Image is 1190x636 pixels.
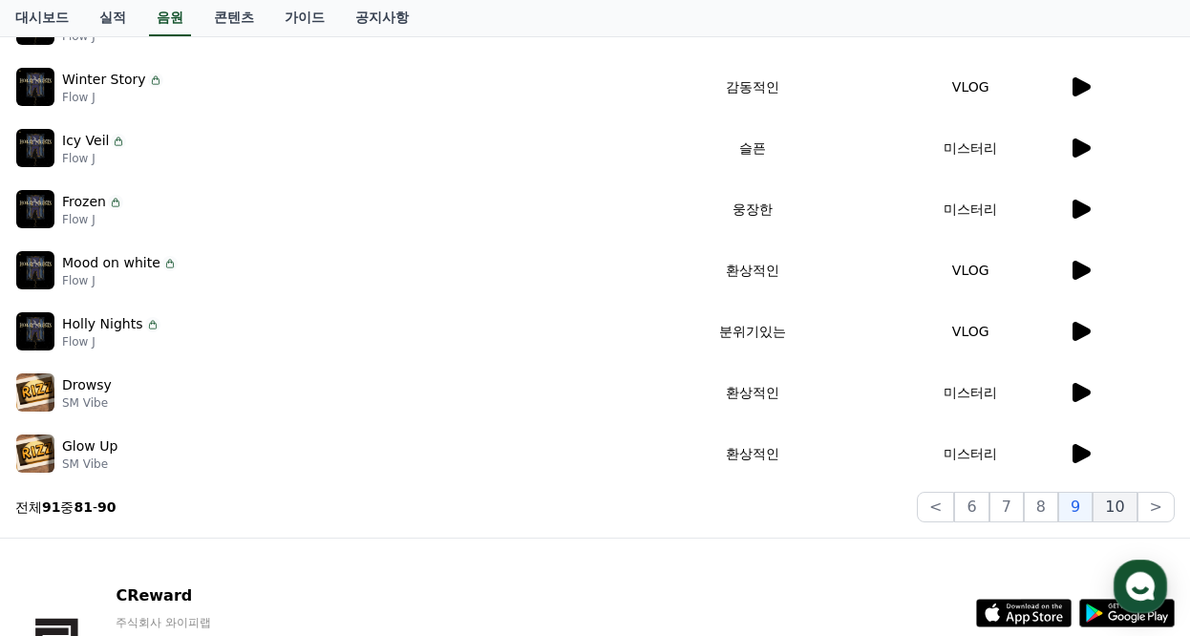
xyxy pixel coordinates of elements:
p: Drowsy [62,375,112,395]
td: 환상적인 [632,240,874,301]
td: 분위기있는 [632,301,874,362]
strong: 91 [42,499,60,515]
p: Flow J [62,273,178,288]
td: VLOG [873,301,1068,362]
td: 환상적인 [632,362,874,423]
td: 환상적인 [632,423,874,484]
button: 6 [954,492,988,522]
td: 미스터리 [873,117,1068,179]
img: music [16,312,54,350]
p: SM Vibe [62,395,112,411]
button: 10 [1093,492,1137,522]
p: Holly Nights [62,314,143,334]
td: VLOG [873,56,1068,117]
button: 9 [1058,492,1093,522]
strong: 90 [97,499,116,515]
p: SM Vibe [62,456,117,472]
button: > [1137,492,1175,522]
button: 7 [989,492,1024,522]
p: Mood on white [62,253,160,273]
p: Flow J [62,151,126,166]
p: Icy Veil [62,131,109,151]
p: Winter Story [62,70,146,90]
td: 감동적인 [632,56,874,117]
img: music [16,68,54,106]
span: 대화 [175,507,198,522]
img: music [16,251,54,289]
p: Frozen [62,192,106,212]
p: CReward [116,584,349,607]
span: 설정 [295,506,318,521]
button: 8 [1024,492,1058,522]
p: Flow J [62,90,163,105]
a: 홈 [6,477,126,525]
p: Glow Up [62,436,117,456]
img: music [16,435,54,473]
img: music [16,190,54,228]
button: < [917,492,954,522]
img: music [16,373,54,412]
td: 미스터리 [873,362,1068,423]
td: 슬픈 [632,117,874,179]
span: 홈 [60,506,72,521]
p: 주식회사 와이피랩 [116,615,349,630]
a: 설정 [246,477,367,525]
p: 전체 중 - [15,498,117,517]
a: 대화 [126,477,246,525]
td: 미스터리 [873,423,1068,484]
strong: 81 [74,499,92,515]
img: music [16,129,54,167]
td: 미스터리 [873,179,1068,240]
td: 웅장한 [632,179,874,240]
p: Flow J [62,334,160,350]
p: Flow J [62,212,123,227]
td: VLOG [873,240,1068,301]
